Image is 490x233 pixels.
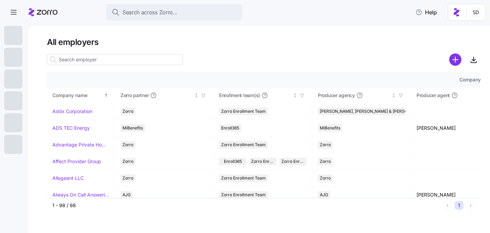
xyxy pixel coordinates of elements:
svg: add icon [449,53,461,66]
div: Not sorted [293,93,297,98]
h1: All employers [47,37,480,47]
a: Affect Provider Group [52,158,101,165]
span: Zorro Enrollment Team [221,191,266,199]
span: AJG [320,191,328,199]
span: Producer agency [318,92,355,99]
div: Not sorted [194,93,199,98]
button: Next page [466,201,475,210]
button: Previous page [443,201,452,210]
a: Advantage Private Home Care [52,141,109,148]
span: Enroll365 [221,124,239,132]
div: Company name [52,92,103,99]
span: Producer agent [416,92,450,99]
button: Help [410,5,442,19]
span: Zorro Enrollment Team [221,174,266,182]
img: 038087f1531ae87852c32fa7be65e69b [471,7,481,18]
span: Zorro Enrollment Team [251,158,274,165]
th: Zorro partnerNot sorted [115,88,214,103]
span: Enrollment team(s) [219,92,260,99]
span: [PERSON_NAME], [PERSON_NAME] & [PERSON_NAME] [320,108,426,115]
span: Search across Zorro... [122,8,178,17]
span: AJG [122,191,131,199]
span: Zorro partner [120,92,149,99]
span: Zorro [122,108,133,115]
div: Sorted ascending [104,93,109,98]
span: Zorro Enrollment Team [221,141,266,149]
span: Zorro Enrollment Experts [281,158,305,165]
th: Producer agencyNot sorted [312,88,411,103]
a: Always On Call Answering Service [52,191,109,198]
th: Company nameSorted ascending [47,88,115,103]
button: 1 [455,201,463,210]
span: Zorro Enrollment Team [221,108,266,115]
span: MiBenefits [320,124,340,132]
input: Search employer [47,54,183,65]
span: Zorro [320,141,331,149]
div: Not sorted [391,93,396,98]
div: 1 - 98 / 98 [52,202,440,209]
span: Zorro [122,158,133,165]
a: Addx Corporation [52,108,92,115]
a: Allegeant LLC [52,175,84,182]
span: Zorro [122,174,133,182]
a: ADS TEC Energy [52,125,90,131]
span: MiBenefits [122,124,143,132]
button: Search across Zorro... [106,4,242,20]
span: Zorro [122,141,133,149]
th: Enrollment team(s)Not sorted [214,88,312,103]
span: Zorro [320,158,331,165]
span: Enroll365 [224,158,242,165]
span: Zorro [320,174,331,182]
span: Help [415,8,437,16]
